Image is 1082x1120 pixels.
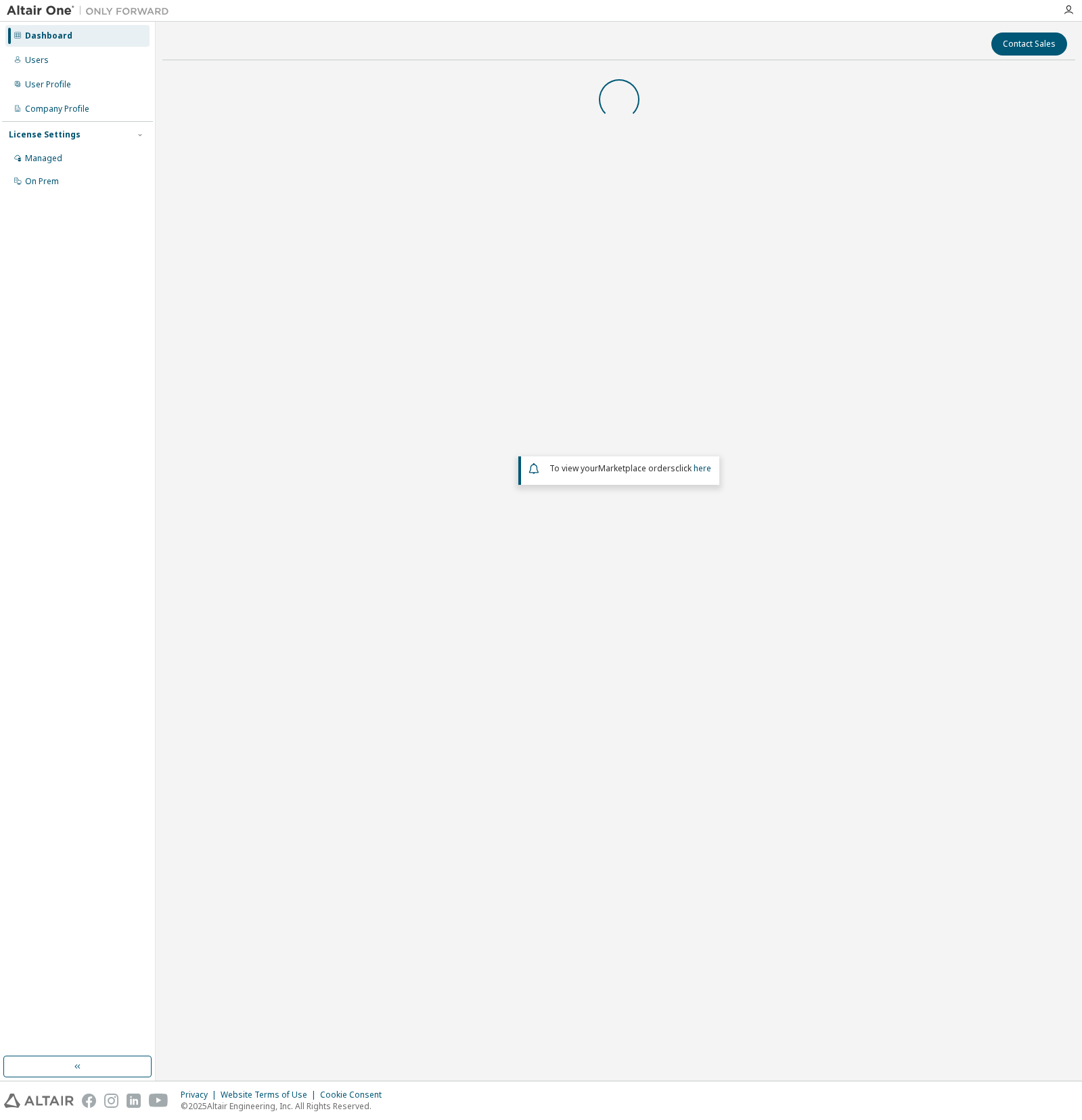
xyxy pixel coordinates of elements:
[598,462,675,474] em: Marketplace orders
[181,1100,390,1112] p: © 2025 Altair Engineering, Inc. All Rights Reserved.
[694,462,711,474] a: here
[181,1090,221,1100] div: Privacy
[82,1094,96,1108] img: facebook.svg
[25,104,89,114] div: Company Profile
[221,1090,320,1100] div: Website Terms of Use
[320,1090,390,1100] div: Cookie Consent
[25,55,49,66] div: Users
[104,1094,118,1108] img: instagram.svg
[7,4,176,18] img: Altair One
[127,1094,141,1108] img: linkedin.svg
[549,462,711,474] span: To view your click
[25,176,59,187] div: On Prem
[149,1094,168,1108] img: youtube.svg
[991,33,1067,56] button: Contact Sales
[25,79,71,90] div: User Profile
[25,30,72,41] div: Dashboard
[9,129,81,140] div: License Settings
[4,1094,74,1108] img: altair_logo.svg
[25,153,62,164] div: Managed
